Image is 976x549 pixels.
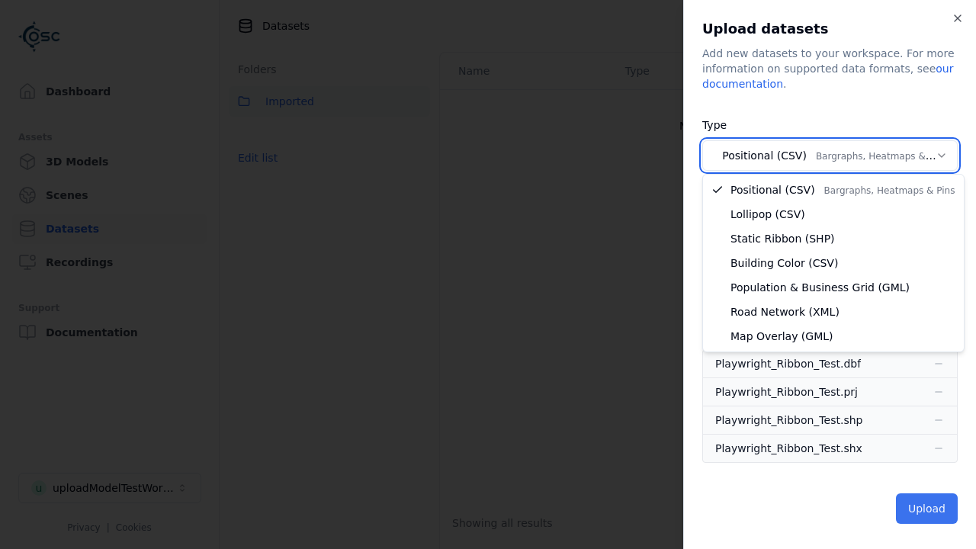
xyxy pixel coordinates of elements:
span: Building Color (CSV) [730,255,838,271]
span: Lollipop (CSV) [730,207,805,222]
span: Map Overlay (GML) [730,329,833,344]
span: Bargraphs, Heatmaps & Pins [824,185,955,196]
span: Positional (CSV) [730,182,955,197]
span: Static Ribbon (SHP) [730,231,835,246]
span: Population & Business Grid (GML) [730,280,910,295]
span: Road Network (XML) [730,304,840,319]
